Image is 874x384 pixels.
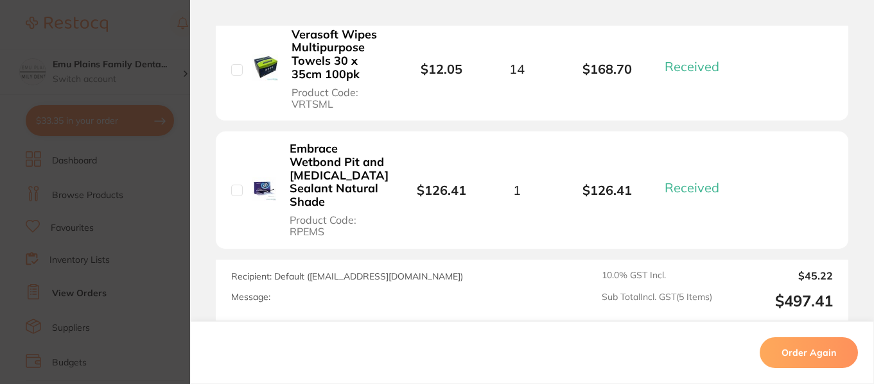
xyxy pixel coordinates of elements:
output: $45.22 [722,270,833,281]
img: Verasoft Wipes Multipurpose Towels 30 x 35cm 100pk [252,54,278,80]
span: Product Code: RPEMS [290,214,389,238]
b: Embrace Wetbond Pit and [MEDICAL_DATA] Sealant Natural Shade [290,142,389,208]
span: Received [665,58,719,74]
span: 14 [509,62,525,76]
span: Recipient: Default ( [EMAIL_ADDRESS][DOMAIN_NAME] ) [231,271,463,282]
b: $12.05 [421,61,462,77]
output: $497.41 [722,292,833,310]
button: Received [661,179,735,196]
span: Received [665,179,719,196]
button: Verasoft Wipes Multipurpose Towels 30 x 35cm 100pk Product Code: VRTSML [288,28,392,111]
b: $126.41 [562,183,652,197]
b: Verasoft Wipes Multipurpose Towels 30 x 35cm 100pk [292,28,389,81]
span: Product Code: VRTSML [292,87,389,110]
label: Message: [231,292,270,303]
button: Order Again [760,337,858,368]
span: 1 [513,183,521,197]
span: 10.0 % GST Incl. [602,270,712,281]
span: Sub Total Incl. GST ( 5 Items) [602,292,712,310]
button: Received [661,58,735,74]
button: Embrace Wetbond Pit and [MEDICAL_DATA] Sealant Natural Shade Product Code: RPEMS [286,142,392,238]
img: Embrace Wetbond Pit and Fissure Sealant Natural Shade [252,177,276,201]
b: $168.70 [562,62,652,76]
b: $126.41 [417,182,466,198]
